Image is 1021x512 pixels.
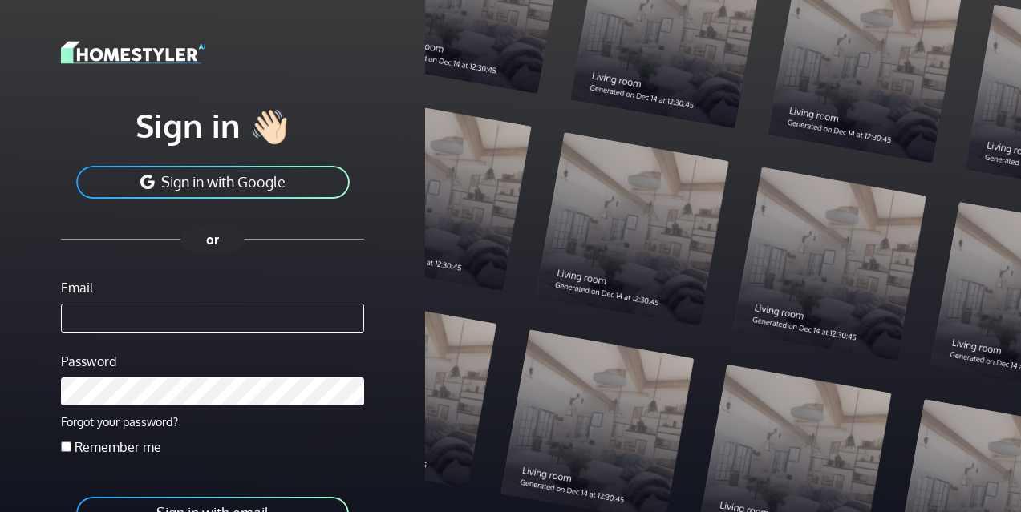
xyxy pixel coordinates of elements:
[75,164,351,200] button: Sign in with Google
[61,414,178,429] a: Forgot your password?
[61,352,116,371] label: Password
[75,437,161,457] label: Remember me
[61,38,205,67] img: logo-3de290ba35641baa71223ecac5eacb59cb85b4c7fdf211dc9aaecaaee71ea2f8.svg
[61,278,93,297] label: Email
[61,105,364,145] h1: Sign in 👋🏻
